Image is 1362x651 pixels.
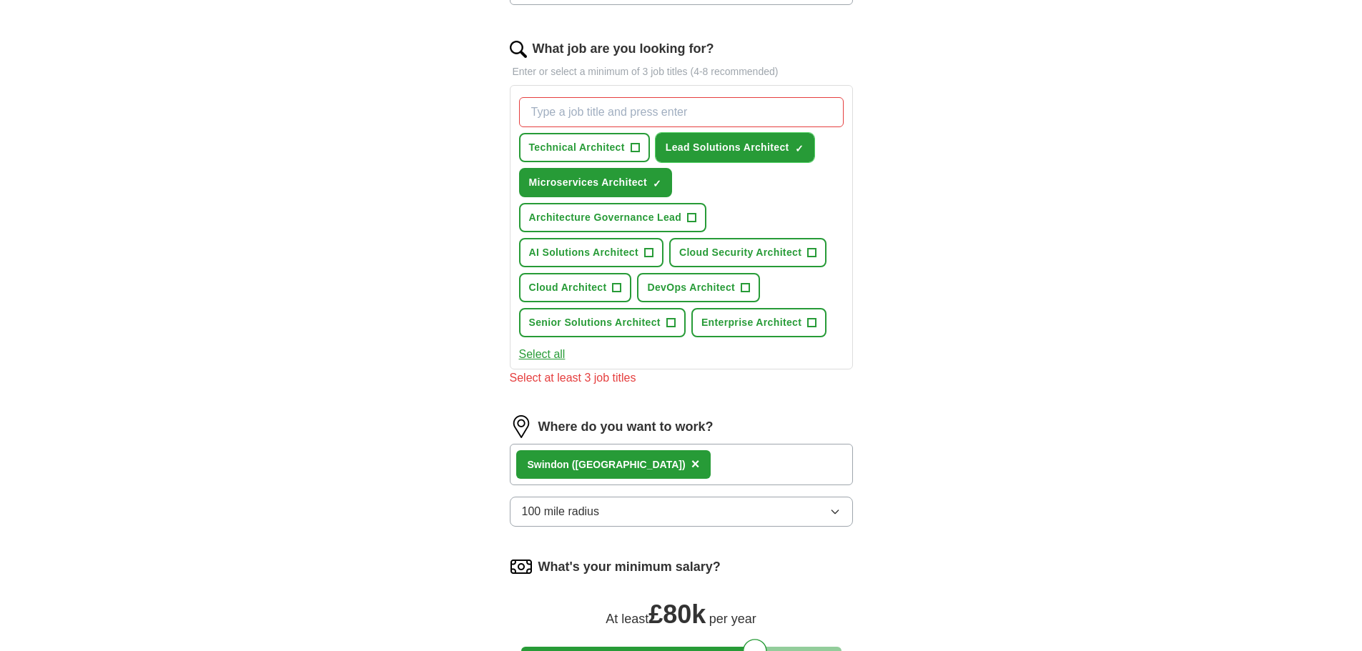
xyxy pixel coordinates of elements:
[529,315,661,330] span: Senior Solutions Architect
[529,175,648,190] span: Microservices Architect
[679,245,801,260] span: Cloud Security Architect
[519,273,632,302] button: Cloud Architect
[606,612,648,626] span: At least
[538,557,721,577] label: What's your minimum salary?
[656,133,814,162] button: Lead Solutions Architect✓
[529,140,625,155] span: Technical Architect
[519,203,707,232] button: Architecture Governance Lead
[529,245,638,260] span: AI Solutions Architect
[795,143,804,154] span: ✓
[529,210,682,225] span: Architecture Governance Lead
[529,280,607,295] span: Cloud Architect
[519,308,686,337] button: Senior Solutions Architect
[647,280,735,295] span: DevOps Architect
[519,133,650,162] button: Technical Architect
[510,369,853,387] div: Select at least 3 job titles
[709,612,756,626] span: per year
[533,39,714,59] label: What job are you looking for?
[522,503,600,520] span: 100 mile radius
[510,497,853,527] button: 100 mile radius
[666,140,789,155] span: Lead Solutions Architect
[519,97,844,127] input: Type a job title and press enter
[691,454,700,475] button: ×
[538,417,714,437] label: Where do you want to work?
[510,41,527,58] img: search.png
[691,456,700,472] span: ×
[528,459,569,470] strong: Swindon
[519,238,663,267] button: AI Solutions Architect
[669,238,826,267] button: Cloud Security Architect
[519,168,673,197] button: Microservices Architect✓
[653,178,661,189] span: ✓
[510,64,853,79] p: Enter or select a minimum of 3 job titles (4-8 recommended)
[510,555,533,578] img: salary.png
[637,273,760,302] button: DevOps Architect
[519,346,566,363] button: Select all
[701,315,801,330] span: Enterprise Architect
[572,459,686,470] span: ([GEOGRAPHIC_DATA])
[691,308,826,337] button: Enterprise Architect
[510,415,533,438] img: location.png
[648,600,706,629] span: £ 80k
